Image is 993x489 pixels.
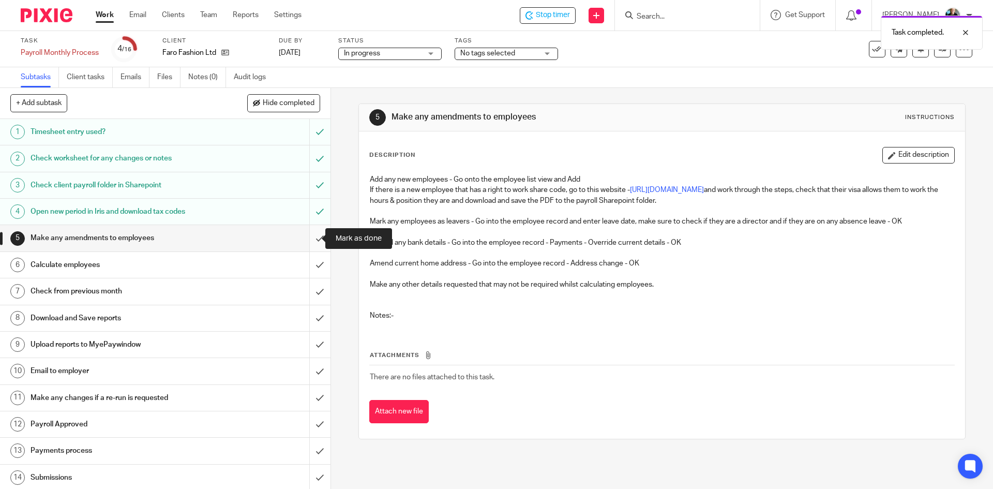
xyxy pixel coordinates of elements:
label: Client [162,37,266,45]
h1: Submissions [31,470,209,485]
div: 4 [10,204,25,219]
a: [URL][DOMAIN_NAME] [630,186,704,194]
h1: Upload reports to MyePaywindow [31,337,209,352]
span: There are no files attached to this task. [370,374,494,381]
a: Email [129,10,146,20]
div: Payroll Monthly Process [21,48,99,58]
h1: Open new period in Iris and download tax codes [31,204,209,219]
div: 11 [10,391,25,405]
a: Client tasks [67,67,113,87]
div: 4 [117,43,131,55]
h1: Make any amendments to employees [31,230,209,246]
button: Attach new file [369,400,429,423]
span: Hide completed [263,99,314,108]
h1: Payments process [31,443,209,458]
div: 2 [10,152,25,166]
span: [DATE] [279,49,300,56]
p: Amend any bank details - Go into the employee record - Payments - Override current details - OK [370,238,954,248]
p: Notes:- [370,310,954,321]
label: Tags [455,37,558,45]
h1: Payroll Approved [31,417,209,432]
label: Status [338,37,442,45]
h1: Check worksheet for any changes or notes [31,151,209,166]
div: 7 [10,284,25,299]
small: /16 [122,47,131,52]
h1: Make any changes if a re-run is requested [31,390,209,406]
h1: Download and Save reports [31,310,209,326]
img: nicky-partington.jpg [944,7,961,24]
button: Hide completed [247,94,320,112]
a: Reports [233,10,259,20]
div: 5 [10,231,25,246]
h1: Calculate employees [31,257,209,273]
div: 8 [10,311,25,325]
span: Attachments [370,352,419,358]
p: Make any other details requested that may not be required whilst calculating employees. [370,279,954,290]
span: In progress [344,50,380,57]
div: 12 [10,417,25,432]
h1: Email to employer [31,363,209,379]
a: Notes (0) [188,67,226,87]
h1: Timesheet entry used? [31,124,209,140]
div: 13 [10,443,25,458]
div: 10 [10,364,25,378]
h1: Check from previous month [31,284,209,299]
a: Audit logs [234,67,274,87]
div: 3 [10,178,25,192]
div: 6 [10,258,25,272]
a: Clients [162,10,185,20]
a: Team [200,10,217,20]
p: Task completed. [892,27,944,38]
div: 14 [10,470,25,485]
div: 1 [10,125,25,139]
label: Due by [279,37,325,45]
div: Instructions [905,113,955,122]
a: Subtasks [21,67,59,87]
p: If there is a new employee that has a right to work share code, go to this website - and work thr... [370,185,954,206]
p: Description [369,151,415,159]
span: No tags selected [460,50,515,57]
a: Work [96,10,114,20]
h1: Make any amendments to employees [392,112,684,123]
a: Files [157,67,180,87]
p: Amend current home address - Go into the employee record - Address change - OK [370,258,954,269]
button: Edit description [882,147,955,164]
div: 5 [369,109,386,126]
img: Pixie [21,8,72,22]
a: Settings [274,10,302,20]
button: + Add subtask [10,94,67,112]
label: Task [21,37,99,45]
a: Emails [121,67,149,87]
p: Faro Fashion Ltd [162,48,216,58]
p: Add any new employees - Go onto the employee list view and Add [370,174,954,185]
h1: Check client payroll folder in Sharepoint [31,177,209,193]
div: 9 [10,337,25,352]
div: Faro Fashion Ltd - Payroll Monthly Process [520,7,576,24]
p: Mark any employees as leavers - Go into the employee record and enter leave date, make sure to ch... [370,216,954,227]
